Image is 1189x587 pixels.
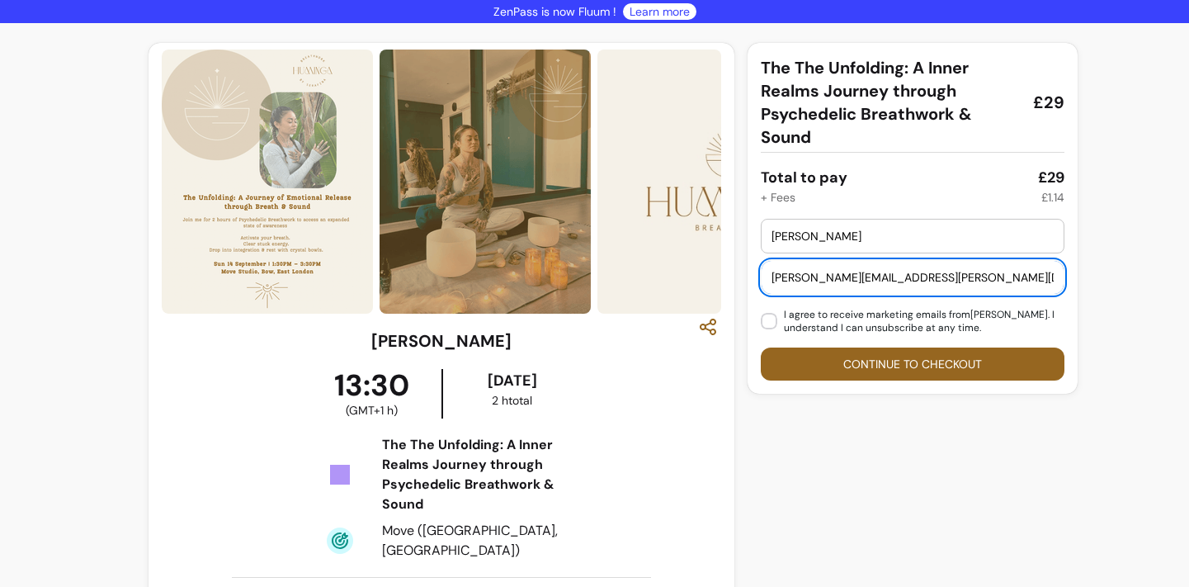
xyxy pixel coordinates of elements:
[771,269,1054,286] input: Enter your email address
[327,462,353,488] img: Tickets Icon
[446,369,578,392] div: [DATE]
[761,189,795,206] div: + Fees
[761,348,1064,381] button: Continue to checkout
[382,435,578,514] div: The The Unfolding: A Inner Realms Journey through Psychedelic Breathwork & Sound
[382,521,578,561] div: Move ([GEOGRAPHIC_DATA], [GEOGRAPHIC_DATA])
[446,392,578,409] div: 2 h total
[380,50,591,314] img: https://d3pz9znudhj10h.cloudfront.net/571f2dfd-105f-4c17-ba3a-510d5505fa71
[630,3,690,20] a: Learn more
[761,56,1020,149] span: The The Unfolding: A Inner Realms Journey through Psychedelic Breathwork & Sound
[302,369,441,419] div: 13:30
[1038,166,1064,189] div: £29
[597,50,861,314] img: https://d3pz9znudhj10h.cloudfront.net/5fa61efd-cd4b-494d-85ad-dc567087816b
[761,166,847,189] div: Total to pay
[371,329,512,353] h3: [PERSON_NAME]
[162,50,373,314] img: https://d3pz9znudhj10h.cloudfront.net/d59d5dcd-5f0e-4a3b-8af3-7355232a7a28
[346,402,398,419] span: ( GMT+1 h )
[1033,91,1064,114] span: £29
[493,3,616,20] p: ZenPass is now Fluum !
[771,228,1054,244] input: Enter your first name
[1041,189,1064,206] div: £1.14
